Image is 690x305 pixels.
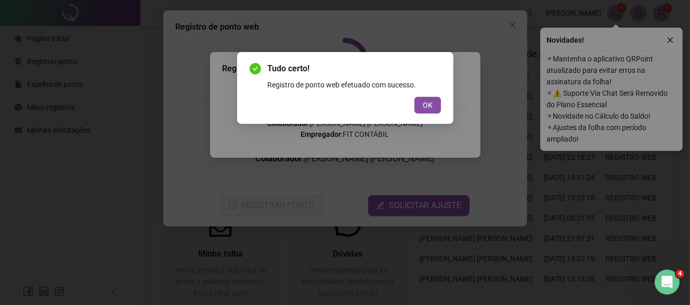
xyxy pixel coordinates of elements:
span: 4 [676,270,684,278]
span: check-circle [250,63,261,74]
button: OK [414,97,441,113]
span: Tudo certo! [267,62,441,75]
iframe: Intercom live chat [655,270,680,295]
div: Registro de ponto web efetuado com sucesso. [267,79,441,91]
span: OK [423,99,433,111]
